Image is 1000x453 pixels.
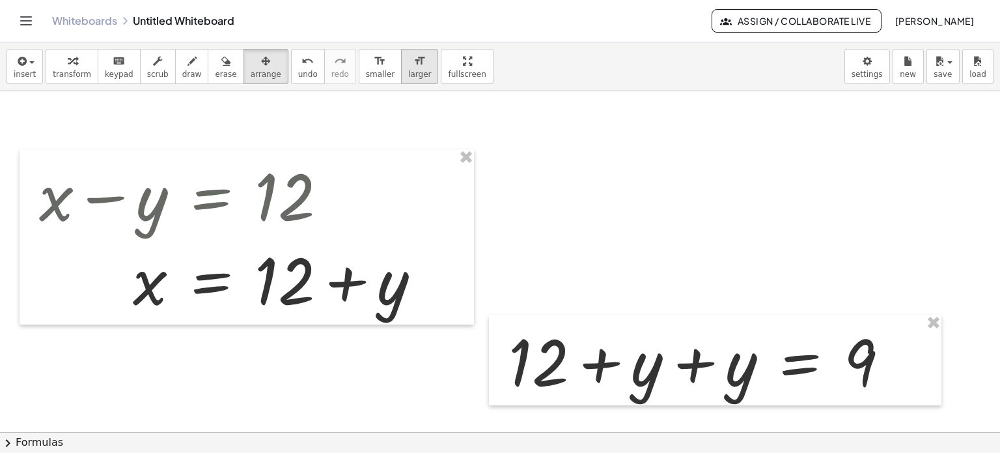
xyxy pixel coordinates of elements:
[215,70,236,79] span: erase
[113,53,125,69] i: keyboard
[900,70,916,79] span: new
[52,14,117,27] a: Whiteboards
[359,49,402,84] button: format_sizesmaller
[895,15,974,27] span: [PERSON_NAME]
[140,49,176,84] button: scrub
[441,49,493,84] button: fullscreen
[298,70,318,79] span: undo
[291,49,325,84] button: undoundo
[413,53,426,69] i: format_size
[934,70,952,79] span: save
[208,49,243,84] button: erase
[893,49,924,84] button: new
[334,53,346,69] i: redo
[46,49,98,84] button: transform
[448,70,486,79] span: fullscreen
[182,70,202,79] span: draw
[301,53,314,69] i: undo
[14,70,36,79] span: insert
[723,15,870,27] span: Assign / Collaborate Live
[53,70,91,79] span: transform
[884,9,984,33] button: [PERSON_NAME]
[712,9,882,33] button: Assign / Collaborate Live
[331,70,349,79] span: redo
[408,70,431,79] span: larger
[852,70,883,79] span: settings
[175,49,209,84] button: draw
[16,10,36,31] button: Toggle navigation
[962,49,993,84] button: load
[401,49,438,84] button: format_sizelarger
[7,49,43,84] button: insert
[105,70,133,79] span: keypad
[366,70,395,79] span: smaller
[147,70,169,79] span: scrub
[926,49,960,84] button: save
[251,70,281,79] span: arrange
[374,53,386,69] i: format_size
[324,49,356,84] button: redoredo
[844,49,890,84] button: settings
[98,49,141,84] button: keyboardkeypad
[969,70,986,79] span: load
[243,49,288,84] button: arrange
